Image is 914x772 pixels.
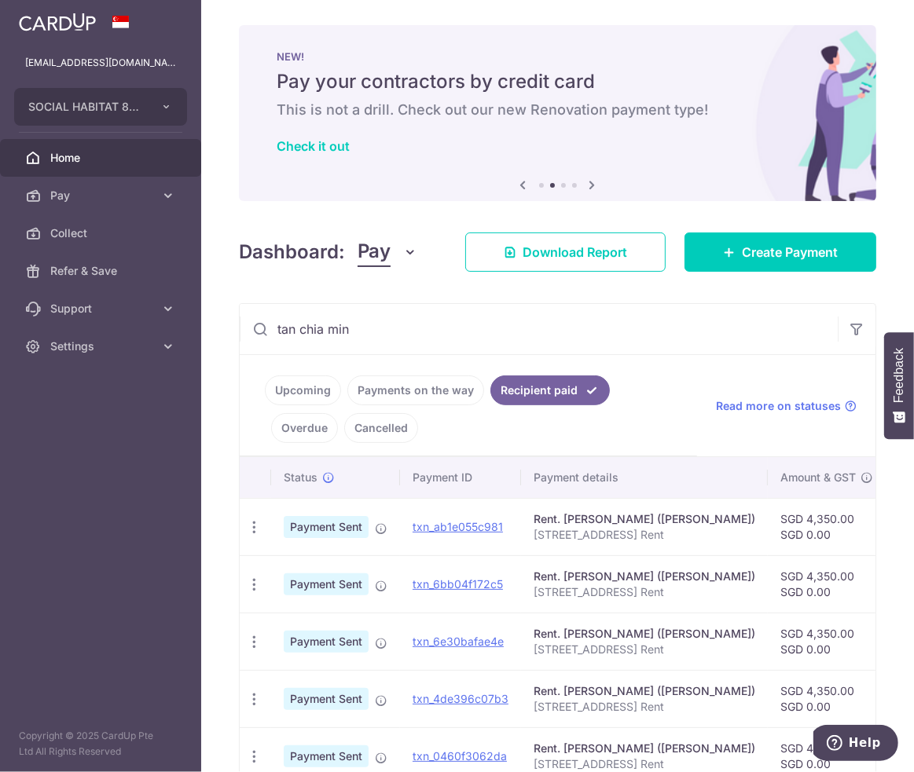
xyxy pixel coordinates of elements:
[284,631,369,653] span: Payment Sent
[50,338,154,354] span: Settings
[50,301,154,316] span: Support
[284,573,369,595] span: Payment Sent
[28,99,145,115] span: SOCIAL HABITAT 83 PTE. LTD.
[277,138,350,154] a: Check it out
[685,232,876,272] a: Create Payment
[413,635,504,648] a: txn_6e30bafae4e
[892,348,906,403] span: Feedback
[534,699,755,715] p: [STREET_ADDRESS] Rent
[534,511,755,527] div: Rent. [PERSON_NAME] ([PERSON_NAME])
[413,749,507,763] a: txn_0460f3062da
[413,692,508,705] a: txn_4de396c07b3
[284,688,369,710] span: Payment Sent
[50,150,154,166] span: Home
[239,238,345,266] h4: Dashboard:
[284,470,318,485] span: Status
[768,498,886,555] td: SGD 4,350.00 SGD 0.00
[716,398,857,414] a: Read more on statuses
[534,756,755,772] p: [STREET_ADDRESS] Rent
[534,683,755,699] div: Rent. [PERSON_NAME] ([PERSON_NAME])
[534,642,755,657] p: [STREET_ADDRESS] Rent
[239,25,876,201] img: Renovation banner
[534,626,755,642] div: Rent. [PERSON_NAME] ([PERSON_NAME])
[780,470,856,485] span: Amount & GST
[768,613,886,670] td: SGD 4,350.00 SGD 0.00
[400,457,521,498] th: Payment ID
[240,304,838,354] input: Search by recipient name, payment id or reference
[265,375,341,405] a: Upcoming
[884,332,914,439] button: Feedback - Show survey
[768,555,886,613] td: SGD 4,350.00 SGD 0.00
[277,50,839,63] p: NEW!
[344,413,418,443] a: Cancelled
[347,375,484,405] a: Payments on the way
[716,398,841,414] span: Read more on statuses
[490,375,610,405] a: Recipient paid
[277,101,839,119] h6: This is not a drill. Check out our new Renovation payment type!
[534,569,755,584] div: Rent. [PERSON_NAME] ([PERSON_NAME])
[50,188,154,203] span: Pay
[14,88,187,126] button: SOCIAL HABITAT 83 PTE. LTD.
[742,243,838,262] span: Create Payment
[358,237,391,267] span: Pay
[413,520,503,533] a: txn_ab1e055c981
[50,225,154,241] span: Collect
[521,457,768,498] th: Payment details
[465,232,666,272] a: Download Report
[768,670,886,727] td: SGD 4,350.00 SGD 0.00
[413,577,503,591] a: txn_6bb04f172c5
[25,55,176,71] p: [EMAIL_ADDRESS][DOMAIN_NAME]
[534,584,755,600] p: [STREET_ADDRESS] Rent
[50,263,154,279] span: Refer & Save
[813,725,898,764] iframe: Opens a widget where you can find more information
[284,745,369,767] span: Payment Sent
[277,69,839,94] h5: Pay your contractors by credit card
[284,516,369,538] span: Payment Sent
[358,237,418,267] button: Pay
[534,741,755,756] div: Rent. [PERSON_NAME] ([PERSON_NAME])
[534,527,755,543] p: [STREET_ADDRESS] Rent
[19,13,96,31] img: CardUp
[271,413,338,443] a: Overdue
[523,243,627,262] span: Download Report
